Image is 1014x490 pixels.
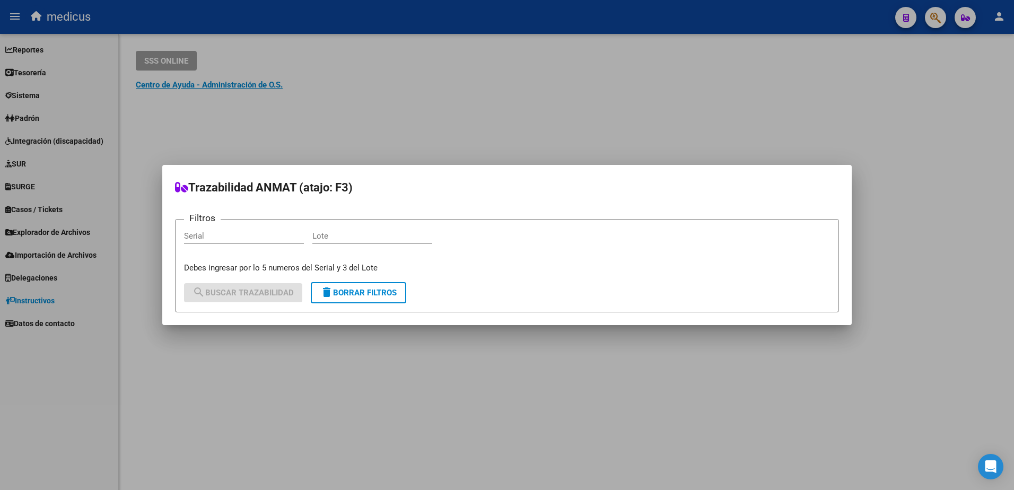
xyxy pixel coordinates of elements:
[184,211,221,225] h3: Filtros
[193,288,294,297] span: Buscar Trazabilidad
[193,286,205,299] mat-icon: search
[320,286,333,299] mat-icon: delete
[978,454,1003,479] div: Open Intercom Messenger
[184,283,302,302] button: Buscar Trazabilidad
[184,262,830,274] p: Debes ingresar por lo 5 numeros del Serial y 3 del Lote
[311,282,406,303] button: Borrar Filtros
[175,178,839,198] h2: Trazabilidad ANMAT (atajo: F3)
[320,288,397,297] span: Borrar Filtros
